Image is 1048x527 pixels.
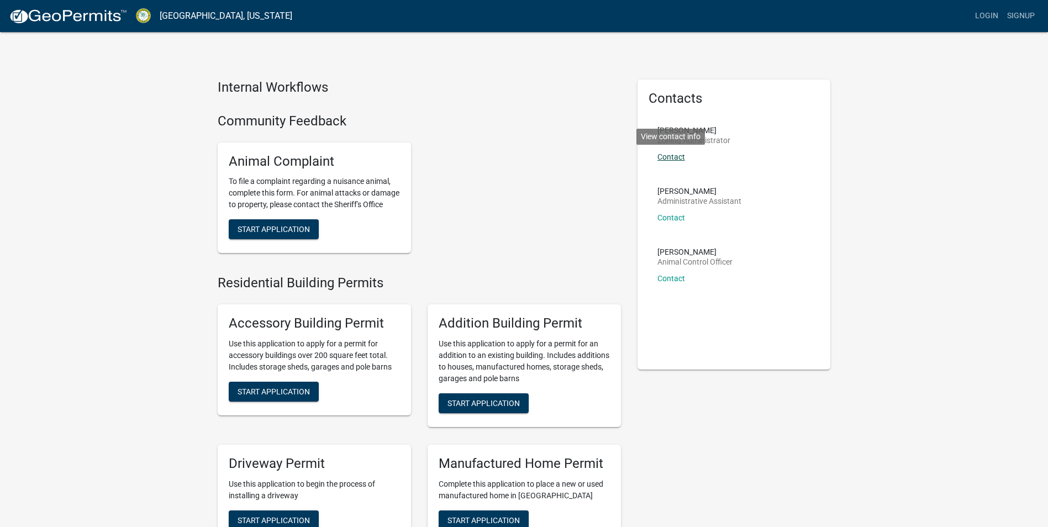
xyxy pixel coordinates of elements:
p: [PERSON_NAME] [657,187,741,195]
a: [GEOGRAPHIC_DATA], [US_STATE] [160,7,292,25]
h5: Animal Complaint [229,154,400,170]
a: Contact [657,213,685,222]
button: Start Application [439,393,529,413]
h5: Driveway Permit [229,456,400,472]
h5: Contacts [649,91,820,107]
a: Contact [657,274,685,283]
span: Start Application [238,225,310,234]
p: Use this application to apply for a permit for an addition to an existing building. Includes addi... [439,338,610,384]
a: Contact [657,152,685,161]
span: Start Application [238,387,310,396]
p: Use this application to begin the process of installing a driveway [229,478,400,502]
img: Crawford County, Georgia [136,8,151,23]
p: [PERSON_NAME] [657,127,730,134]
h4: Internal Workflows [218,80,621,96]
h4: Community Feedback [218,113,621,129]
h5: Manufactured Home Permit [439,456,610,472]
h5: Addition Building Permit [439,315,610,331]
a: Signup [1003,6,1039,27]
button: Start Application [229,382,319,402]
p: Use this application to apply for a permit for accessory buildings over 200 square feet total. In... [229,338,400,373]
p: To file a complaint regarding a nuisance animal, complete this form. For animal attacks or damage... [229,176,400,210]
span: Start Application [447,398,520,407]
p: Complete this application to place a new or used manufactured home in [GEOGRAPHIC_DATA] [439,478,610,502]
span: Start Application [238,515,310,524]
h4: Residential Building Permits [218,275,621,291]
button: Start Application [229,219,319,239]
p: Administrative Assistant [657,197,741,205]
p: [PERSON_NAME] [657,248,733,256]
a: Login [971,6,1003,27]
span: Start Application [447,515,520,524]
p: Animal Control Officer [657,258,733,266]
h5: Accessory Building Permit [229,315,400,331]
